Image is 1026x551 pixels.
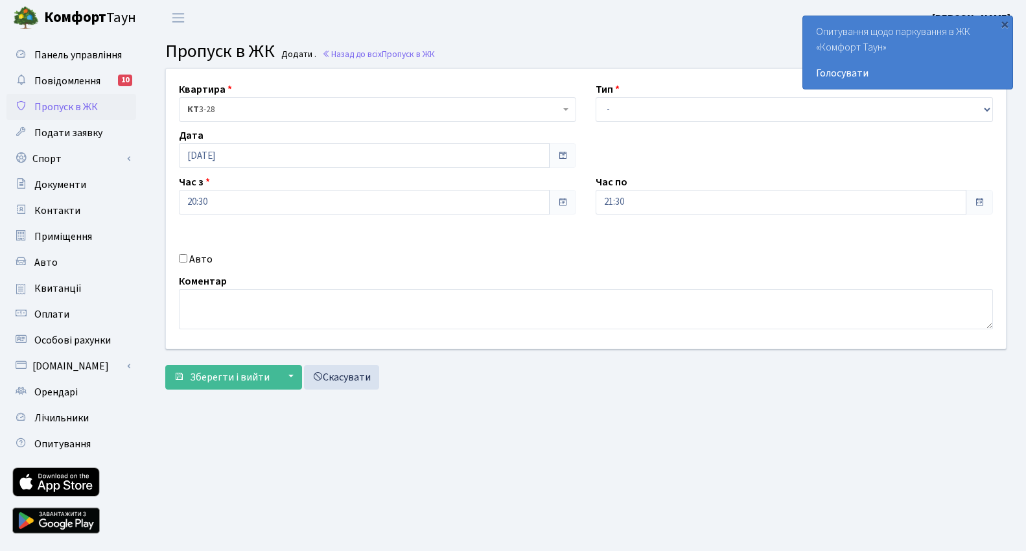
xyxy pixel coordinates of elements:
span: Пропуск в ЖК [165,38,275,64]
b: КТ [187,103,199,116]
span: Пропуск в ЖК [382,48,435,60]
b: [PERSON_NAME] [932,11,1010,25]
a: Контакти [6,198,136,224]
div: × [998,18,1011,30]
div: Опитування щодо паркування в ЖК «Комфорт Таун» [803,16,1012,89]
label: Квартира [179,82,232,97]
a: Оплати [6,301,136,327]
small: Додати . [279,49,316,60]
a: Документи [6,172,136,198]
span: Документи [34,178,86,192]
a: Опитування [6,431,136,457]
a: Подати заявку [6,120,136,146]
span: Повідомлення [34,74,100,88]
a: Голосувати [816,65,999,81]
a: [PERSON_NAME] [932,10,1010,26]
span: Панель управління [34,48,122,62]
span: Квитанції [34,281,82,296]
span: Пропуск в ЖК [34,100,98,114]
button: Зберегти і вийти [165,365,278,390]
label: Час по [596,174,627,190]
span: Орендарі [34,385,78,399]
a: Повідомлення10 [6,68,136,94]
a: Панель управління [6,42,136,68]
span: Зберегти і вийти [190,370,270,384]
span: <b>КТ</b>&nbsp;&nbsp;&nbsp;&nbsp;3-28 [187,103,560,116]
span: Подати заявку [34,126,102,140]
div: 10 [118,75,132,86]
span: Таун [44,7,136,29]
img: logo.png [13,5,39,31]
span: Лічильники [34,411,89,425]
a: [DOMAIN_NAME] [6,353,136,379]
a: Орендарі [6,379,136,405]
a: Спорт [6,146,136,172]
a: Особові рахунки [6,327,136,353]
a: Скасувати [304,365,379,390]
span: <b>КТ</b>&nbsp;&nbsp;&nbsp;&nbsp;3-28 [179,97,576,122]
span: Приміщення [34,229,92,244]
label: Час з [179,174,210,190]
label: Дата [179,128,204,143]
span: Авто [34,255,58,270]
a: Квитанції [6,275,136,301]
span: Контакти [34,204,80,218]
span: Особові рахунки [34,333,111,347]
span: Опитування [34,437,91,451]
label: Авто [189,252,213,267]
a: Приміщення [6,224,136,250]
a: Пропуск в ЖК [6,94,136,120]
a: Назад до всіхПропуск в ЖК [322,48,435,60]
label: Тип [596,82,620,97]
button: Переключити навігацію [162,7,194,29]
span: Оплати [34,307,69,322]
a: Авто [6,250,136,275]
a: Лічильники [6,405,136,431]
b: Комфорт [44,7,106,28]
label: Коментар [179,274,227,289]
